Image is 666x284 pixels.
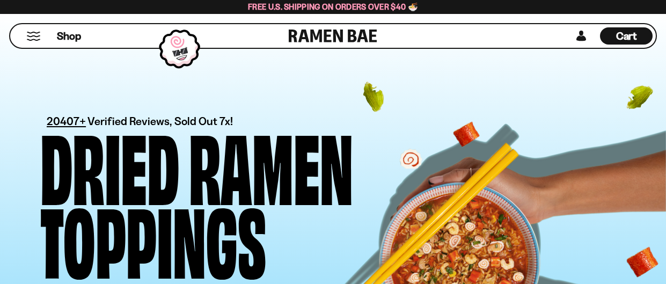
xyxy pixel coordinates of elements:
[26,32,41,41] button: Mobile Menu Trigger
[57,29,81,43] span: Shop
[189,127,353,200] div: Ramen
[248,2,418,12] span: Free U.S. Shipping on Orders over $40 🍜
[40,127,179,200] div: Dried
[57,27,81,45] a: Shop
[600,24,653,48] div: Cart
[40,200,266,274] div: Toppings
[616,30,637,42] span: Cart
